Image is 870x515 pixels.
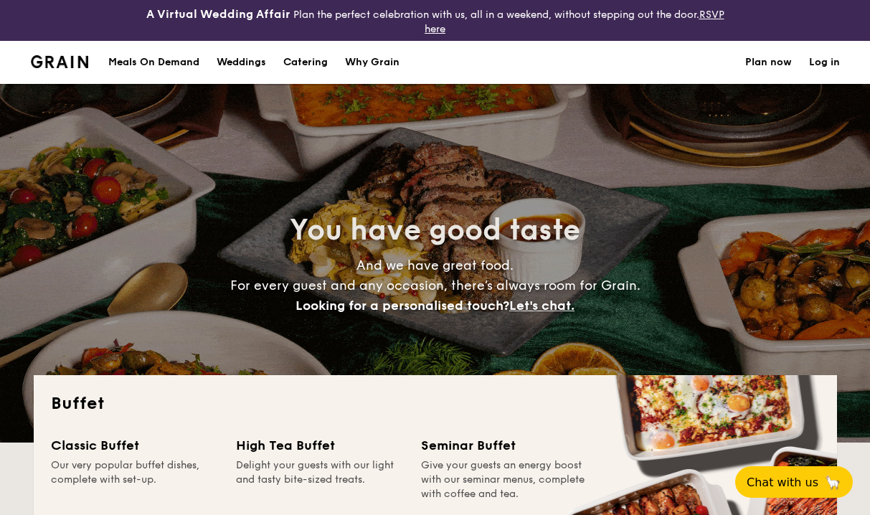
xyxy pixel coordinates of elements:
span: Looking for a personalised touch? [295,298,509,313]
div: Weddings [217,41,266,84]
a: Log in [809,41,840,84]
img: Grain [31,55,89,68]
span: You have good taste [290,213,580,247]
span: And we have great food. For every guest and any occasion, there’s always room for Grain. [230,257,640,313]
button: Chat with us🦙 [735,466,853,498]
a: Logotype [31,55,89,68]
div: Seminar Buffet [421,435,589,455]
div: Plan the perfect celebration with us, all in a weekend, without stepping out the door. [145,6,725,35]
a: Why Grain [336,41,408,84]
span: 🦙 [824,474,841,491]
a: Meals On Demand [100,41,208,84]
div: Classic Buffet [51,435,219,455]
div: Give your guests an energy boost with our seminar menus, complete with coffee and tea. [421,458,589,501]
a: Plan now [745,41,792,84]
span: Chat with us [747,476,818,489]
div: Delight your guests with our light and tasty bite-sized treats. [236,458,404,501]
div: Our very popular buffet dishes, complete with set-up. [51,458,219,501]
div: Why Grain [345,41,399,84]
a: Weddings [208,41,275,84]
div: Meals On Demand [108,41,199,84]
h4: A Virtual Wedding Affair [146,6,290,23]
h1: Catering [283,41,328,84]
span: Let's chat. [509,298,575,313]
h2: Buffet [51,392,820,415]
a: Catering [275,41,336,84]
div: High Tea Buffet [236,435,404,455]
